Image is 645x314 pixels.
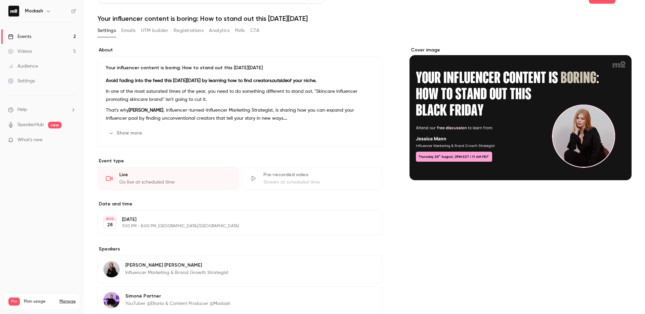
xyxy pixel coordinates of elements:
span: new [48,122,61,128]
label: Speakers [97,246,383,252]
img: Simoné Partner [103,292,120,308]
button: UTM builder [141,25,168,36]
p: That's why , influencer-turned-Influencer Marketing Strategist, is sharing how you can expand you... [106,106,374,122]
div: Stream at scheduled time [263,179,375,186]
li: help-dropdown-opener [8,106,76,113]
button: Settings [97,25,116,36]
p: YouTuber @Eltoria & Content Producer @Modash [125,300,230,307]
div: Jessica Mann[PERSON_NAME] [PERSON_NAME]Influencer Marketing & Brand Growth Strategist [97,255,383,283]
h6: Modash [25,8,43,14]
button: Show more [106,128,146,139]
img: Modash [8,6,19,16]
div: Go live at scheduled time [119,179,230,186]
span: Plan usage [24,299,55,304]
div: Settings [8,78,35,84]
span: Pro [8,298,20,306]
strong: Avoid fading into the feed this [DATE][DATE] by learning how to find creators of your niche. [106,78,316,83]
div: LiveGo live at scheduled time [97,167,239,190]
p: Event type [97,158,383,164]
iframe: Noticeable Trigger [68,137,76,143]
p: Simoné Partner [125,293,230,300]
button: Analytics [209,25,230,36]
button: Registrations [174,25,204,36]
a: SpeakerHub [17,121,44,128]
section: Cover image [410,47,632,180]
p: In one of the most saturated times of the year, you need to do something different to stand out. ... [106,87,374,104]
div: Pre-recorded videoStream at scheduled time [242,167,383,190]
div: AUG [104,217,116,221]
em: outside [271,78,287,83]
button: Polls [235,25,245,36]
div: Pre-recorded video [263,171,375,178]
div: Audience [8,63,38,70]
p: Influencer Marketing & Brand Growth Strategist [125,269,228,276]
button: CTA [250,25,259,36]
label: Cover image [410,47,632,53]
div: Events [8,33,31,40]
div: Videos [8,48,32,55]
p: [PERSON_NAME] [PERSON_NAME] [125,262,228,269]
label: Date and time [97,201,383,207]
p: 28 [107,222,113,228]
span: What's new [17,136,43,144]
strong: [PERSON_NAME] [129,108,163,113]
button: Emails [121,25,135,36]
div: Live [119,171,230,178]
img: Jessica Mann [103,261,120,277]
span: Help [17,106,27,113]
p: Your influencer content is boring: How to stand out this [DATE][DATE] [106,65,374,71]
h1: Your influencer content is boring: How to stand out this [DATE][DATE] [97,14,632,23]
label: About [97,47,383,53]
p: 7:00 PM - 8:00 PM, [GEOGRAPHIC_DATA]/[GEOGRAPHIC_DATA] [122,224,347,229]
p: [DATE] [122,216,347,223]
a: Manage [59,299,76,304]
